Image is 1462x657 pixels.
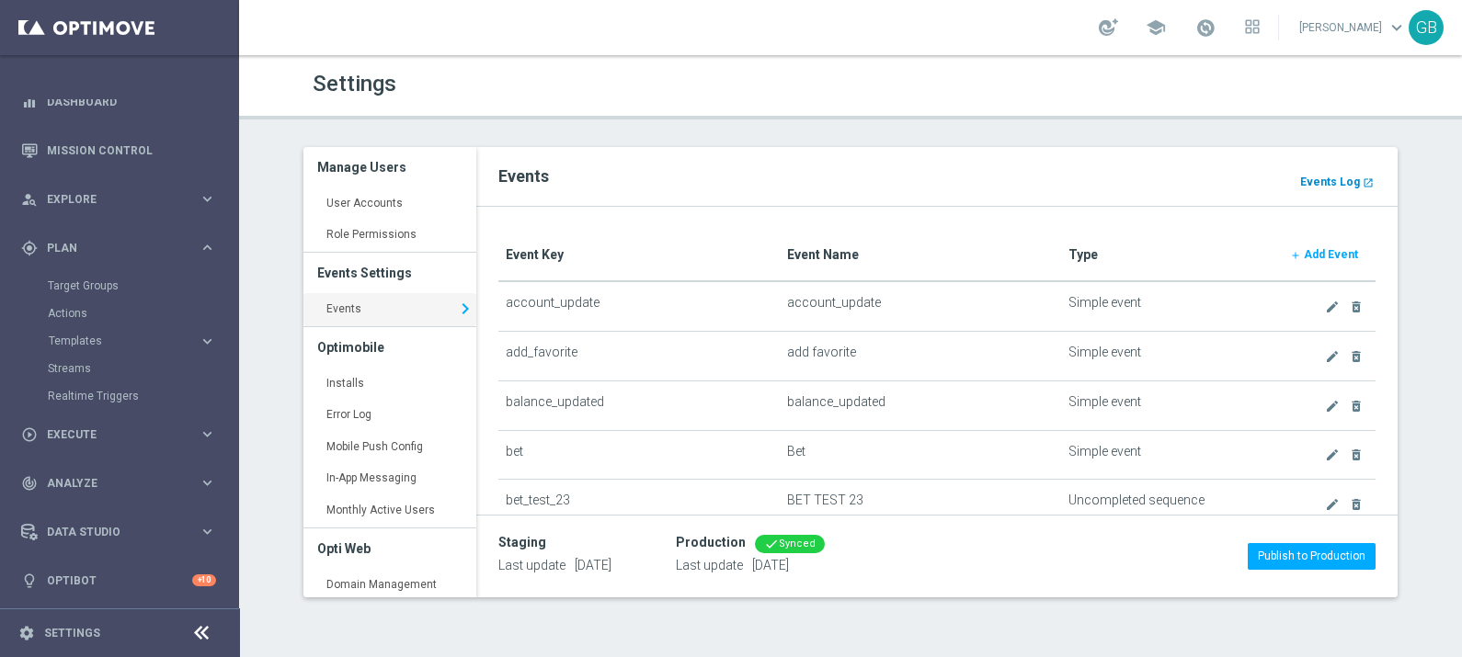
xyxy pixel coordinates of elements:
div: Production [676,535,746,550]
a: In-App Messaging [303,462,476,495]
a: Monthly Active Users [303,494,476,527]
td: account_update [498,281,780,331]
div: Plan [21,240,199,256]
h3: Opti Web [317,528,463,569]
a: [PERSON_NAME]keyboard_arrow_down [1297,14,1409,41]
span: Templates [49,335,180,346]
th: Event Name [780,229,1061,281]
div: Explore [21,191,199,208]
a: Settings [44,628,100,639]
div: Realtime Triggers [48,382,237,410]
div: GB [1409,10,1444,45]
button: Data Studio keyboard_arrow_right [20,525,217,539]
button: person_search Explore keyboard_arrow_right [20,192,217,207]
i: person_search [21,191,38,208]
div: Templates keyboard_arrow_right [48,334,217,348]
a: Mobile Push Config [303,431,476,464]
div: play_circle_outline Execute keyboard_arrow_right [20,427,217,442]
div: +10 [192,574,216,586]
i: create [1325,399,1340,413]
div: Mission Control [21,126,216,175]
i: launch [1363,177,1374,188]
span: Synced [779,538,816,549]
h1: Settings [313,71,837,97]
span: [DATE] [575,558,611,572]
i: delete_forever [1349,300,1364,314]
b: Events Log [1300,176,1360,188]
i: delete_forever [1349,349,1364,364]
th: Event Key [498,229,780,281]
i: keyboard_arrow_right [454,295,476,323]
i: delete_forever [1349,497,1364,512]
div: Dashboard [21,77,216,126]
i: delete_forever [1349,447,1364,462]
td: Simple event [1061,332,1273,381]
td: Uncompleted sequence [1061,480,1273,529]
div: Execute [21,426,199,443]
td: bet [498,430,780,480]
button: gps_fixed Plan keyboard_arrow_right [20,241,217,255]
span: Plan [47,243,199,254]
i: play_circle_outline [21,426,38,443]
p: Last update [498,557,611,573]
td: Bet [780,430,1061,480]
span: school [1146,17,1166,38]
i: gps_fixed [21,240,38,256]
a: Target Groups [48,278,191,293]
td: Simple event [1061,380,1273,430]
span: [DATE] [752,558,789,572]
td: Simple event [1061,281,1273,331]
div: track_changes Analyze keyboard_arrow_right [20,476,217,491]
a: Optibot [47,556,192,605]
i: keyboard_arrow_right [199,474,216,492]
td: balance_updated [498,380,780,430]
i: done [764,537,779,551]
span: keyboard_arrow_down [1387,17,1407,38]
i: lightbulb [21,572,38,589]
td: account_update [780,281,1061,331]
a: Actions [48,306,191,321]
td: balance_updated [780,380,1061,430]
a: User Accounts [303,187,476,221]
h3: Manage Users [317,147,463,187]
a: Dashboard [47,77,216,126]
i: keyboard_arrow_right [199,239,216,256]
a: Error Log [303,399,476,432]
td: add_favorite [498,332,780,381]
p: Last update [676,557,825,573]
div: Templates [48,327,237,355]
button: equalizer Dashboard [20,95,217,109]
i: keyboard_arrow_right [199,333,216,350]
div: Data Studio [21,524,199,540]
span: Data Studio [47,527,199,538]
div: Streams [48,355,237,382]
button: Publish to Production [1248,543,1376,569]
h3: Events Settings [317,253,463,293]
th: Type [1061,229,1273,281]
i: settings [18,625,35,641]
i: track_changes [21,475,38,492]
div: Actions [48,300,237,327]
div: Optibot [21,556,216,605]
i: create [1325,497,1340,512]
a: Events [303,293,476,326]
i: delete_forever [1349,399,1364,413]
span: Analyze [47,478,199,489]
i: create [1325,349,1340,364]
a: Role Permissions [303,219,476,252]
div: Templates [49,335,199,346]
b: Add Event [1304,248,1358,261]
td: bet_test_23 [498,480,780,529]
span: Explore [47,194,199,205]
a: Domain Management [303,569,476,602]
button: lightbulb Optibot +10 [20,573,217,588]
a: Realtime Triggers [48,389,191,403]
i: keyboard_arrow_right [199,190,216,208]
i: create [1325,447,1340,462]
i: add [1290,250,1301,261]
i: create [1325,300,1340,314]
